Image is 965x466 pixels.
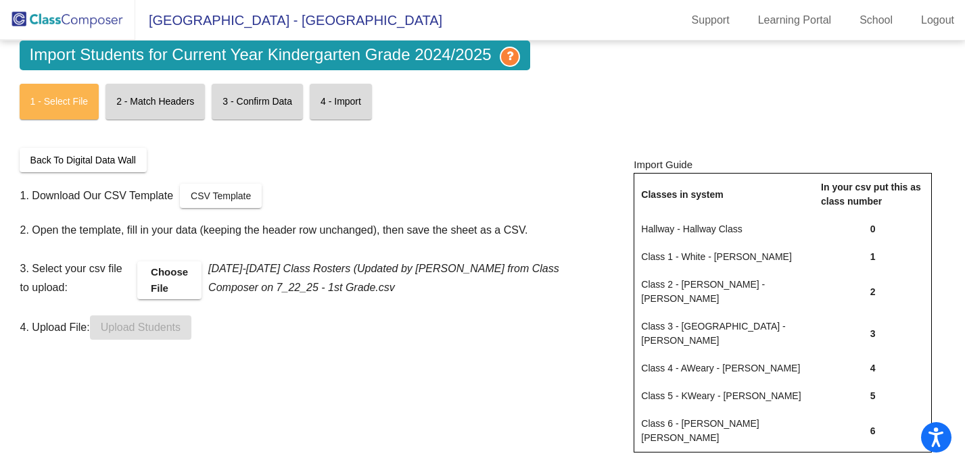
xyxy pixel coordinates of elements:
span: 1. Download Our CSV Template [20,188,173,204]
td: Hallway - Hallway Class [634,215,814,243]
td: Class 3 - [GEOGRAPHIC_DATA] - [PERSON_NAME] [634,313,814,355]
td: 3 [814,313,932,355]
mat-card: 4 - Import [310,84,372,120]
mat-card: 1 - Select File [20,84,99,120]
span: [GEOGRAPHIC_DATA] - [GEOGRAPHIC_DATA] [135,9,442,31]
span: Import Students for Current Year Kindergarten Grade 2024/2025 [20,41,530,70]
span: Back To Digital Data Wall [30,155,136,165]
a: School [849,9,903,31]
th: In your csv put this as class number [814,174,932,216]
mat-card: 3 - Confirm Data [212,84,303,120]
a: Support [681,9,740,31]
button: Upload Students [90,315,191,340]
td: Class 6 - [PERSON_NAME] [PERSON_NAME] [634,410,814,452]
a: Learning Portal [747,9,843,31]
td: Class 4 - AWeary - [PERSON_NAME] [634,355,814,382]
td: Class 1 - White - [PERSON_NAME] [634,243,814,271]
td: Class 2 - [PERSON_NAME] - [PERSON_NAME] [634,271,814,313]
td: 0 [814,215,932,243]
span: Upload Students [101,321,181,333]
span: 4. Upload File: [20,315,90,333]
button: Back To Digital Data Wall [20,148,147,172]
span: Import Guide [634,159,692,170]
th: Classes in system [634,174,814,216]
td: Class 5 - KWeary - [PERSON_NAME] [634,382,814,410]
td: 5 [814,382,932,410]
span: 2. Open the template, fill in your data (keeping the header row unchanged), then save the sheet a... [20,224,528,236]
mat-card: 2 - Match Headers [105,84,205,120]
td: 1 [814,243,932,271]
td: 2 [814,271,932,313]
span: 3. Select your csv file to upload: [20,253,131,297]
label: Choose File [137,261,202,299]
h4: [DATE]-[DATE] Class Rosters (Updated by [PERSON_NAME] from Class Composer on 7_22_25 - 1st Grade.csv [208,253,599,297]
a: Logout [910,9,965,31]
td: 4 [814,355,932,382]
td: 6 [814,410,932,452]
span: CSV Template [191,190,251,201]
